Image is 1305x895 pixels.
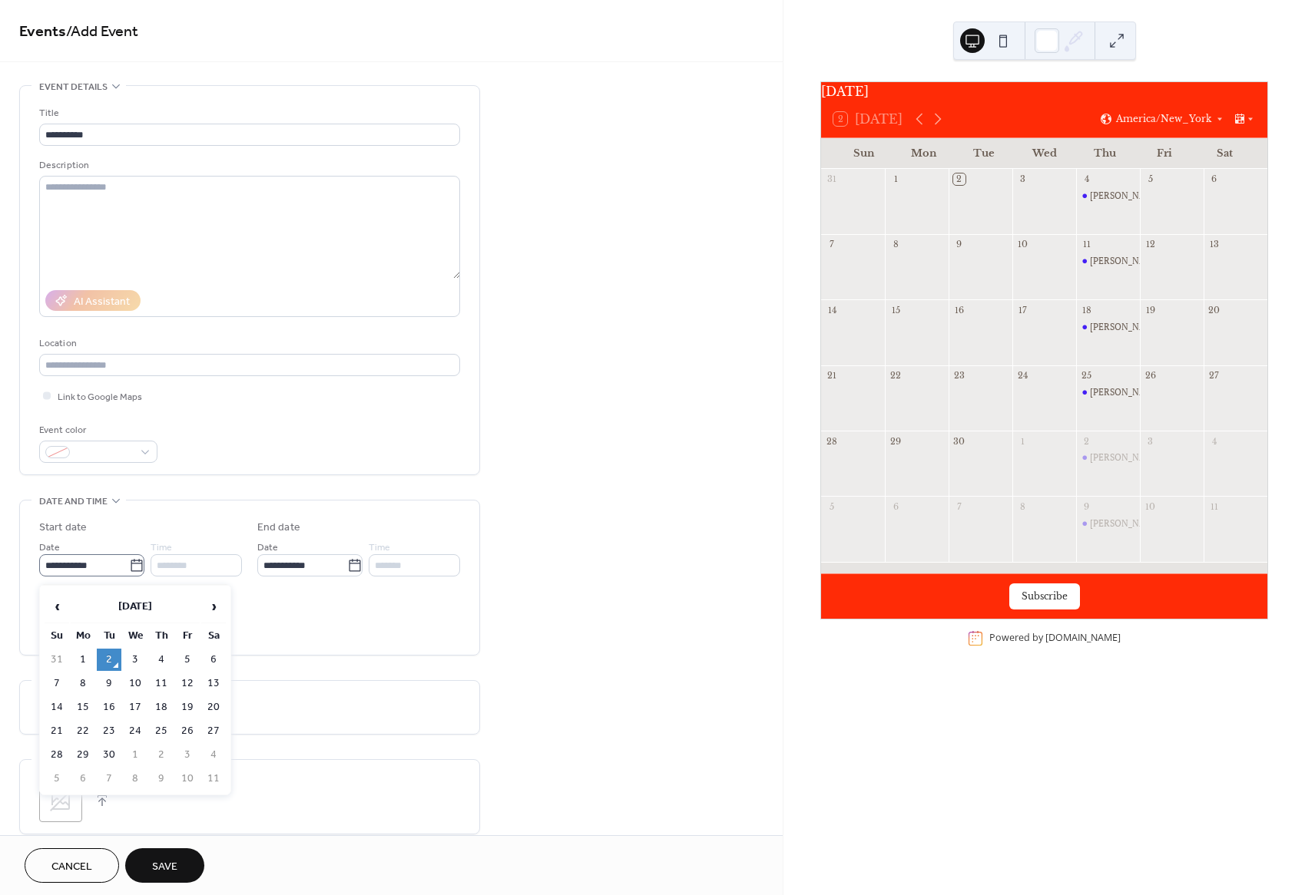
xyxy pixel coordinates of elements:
[97,744,121,766] td: 30
[1081,435,1092,447] div: 2
[45,672,69,695] td: 7
[1017,239,1028,250] div: 10
[1134,138,1194,169] div: Fri
[97,768,121,790] td: 7
[953,304,965,315] div: 16
[826,239,837,250] div: 7
[123,649,147,671] td: 3
[149,696,174,718] td: 18
[369,540,390,556] span: Time
[45,625,69,647] th: Su
[175,768,200,790] td: 10
[39,422,154,438] div: Event color
[39,157,457,173] div: Description
[125,848,204,883] button: Save
[1144,500,1156,512] div: 10
[1090,386,1161,399] div: [PERSON_NAME]
[123,696,147,718] td: 17
[19,17,66,47] a: Events
[123,720,147,742] td: 24
[45,591,68,622] span: ‹
[1208,500,1220,512] div: 11
[97,672,121,695] td: 9
[1081,500,1092,512] div: 9
[1076,451,1140,464] div: DJ Drew
[1017,304,1028,315] div: 17
[71,720,95,742] td: 22
[201,720,226,742] td: 27
[175,625,200,647] th: Fr
[889,239,901,250] div: 8
[1076,321,1140,334] div: DJ Drew
[71,768,95,790] td: 6
[123,625,147,647] th: We
[39,105,457,121] div: Title
[71,744,95,766] td: 29
[175,649,200,671] td: 5
[175,696,200,718] td: 19
[45,744,69,766] td: 28
[1208,435,1220,447] div: 4
[51,859,92,875] span: Cancel
[39,494,108,510] span: Date and time
[1116,114,1211,124] span: America/New_York
[201,672,226,695] td: 13
[953,239,965,250] div: 9
[1081,370,1092,381] div: 25
[39,335,457,352] div: Location
[201,696,226,718] td: 20
[1144,239,1156,250] div: 12
[826,370,837,381] div: 21
[201,625,226,647] th: Sa
[149,744,174,766] td: 2
[152,859,177,875] span: Save
[1090,321,1161,334] div: [PERSON_NAME]
[1015,138,1075,169] div: Wed
[1017,370,1028,381] div: 24
[889,173,901,185] div: 1
[1090,517,1161,530] div: [PERSON_NAME]
[201,649,226,671] td: 6
[201,744,226,766] td: 4
[826,173,837,185] div: 31
[894,138,954,169] div: Mon
[826,435,837,447] div: 28
[202,591,225,622] span: ›
[954,138,1014,169] div: Tue
[826,304,837,315] div: 14
[97,696,121,718] td: 16
[953,500,965,512] div: 7
[149,720,174,742] td: 25
[149,672,174,695] td: 11
[71,696,95,718] td: 15
[1076,255,1140,268] div: DJ Drew
[71,649,95,671] td: 1
[1081,173,1092,185] div: 4
[1144,304,1156,315] div: 19
[1017,500,1028,512] div: 8
[953,173,965,185] div: 2
[1017,435,1028,447] div: 1
[149,649,174,671] td: 4
[1081,239,1092,250] div: 11
[39,79,108,95] span: Event details
[1009,583,1080,609] button: Subscribe
[97,720,121,742] td: 23
[123,744,147,766] td: 1
[45,696,69,718] td: 14
[1208,173,1220,185] div: 6
[71,625,95,647] th: Mo
[201,768,226,790] td: 11
[1076,386,1140,399] div: DJ Drew
[1076,517,1140,530] div: DJ Drew
[257,520,300,536] div: End date
[25,848,119,883] button: Cancel
[39,779,82,822] div: ;
[1081,304,1092,315] div: 18
[45,649,69,671] td: 31
[175,720,200,742] td: 26
[889,500,901,512] div: 6
[1195,138,1255,169] div: Sat
[1076,190,1140,203] div: DJ Drew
